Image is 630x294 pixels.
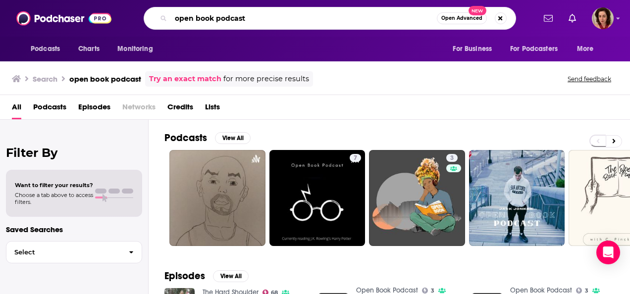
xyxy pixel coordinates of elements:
div: Open Intercom Messenger [596,241,620,264]
h3: Search [33,74,57,84]
a: 3 [576,288,588,294]
span: 3 [431,289,434,293]
button: Open AdvancedNew [437,12,487,24]
span: Want to filter your results? [15,182,93,189]
button: open menu [446,40,504,58]
h2: Filter By [6,146,142,160]
input: Search podcasts, credits, & more... [171,10,437,26]
span: Select [6,249,121,255]
a: PodcastsView All [164,132,251,144]
a: Podcasts [33,99,66,119]
a: Show notifications dropdown [540,10,557,27]
span: Charts [78,42,100,56]
a: Credits [167,99,193,119]
button: open menu [24,40,73,58]
span: Open Advanced [441,16,482,21]
span: For Podcasters [510,42,558,56]
a: 3 [422,288,434,294]
span: Monitoring [117,42,153,56]
button: View All [213,270,249,282]
a: Episodes [78,99,110,119]
span: Podcasts [31,42,60,56]
span: Logged in as hdrucker [592,7,614,29]
a: Try an exact match [149,73,221,85]
span: For Business [453,42,492,56]
a: 3 [446,154,458,162]
button: open menu [570,40,606,58]
a: All [12,99,21,119]
p: Saved Searches [6,225,142,234]
button: open menu [110,40,165,58]
a: Lists [205,99,220,119]
a: Charts [72,40,105,58]
a: 7 [350,154,361,162]
button: Show profile menu [592,7,614,29]
span: Networks [122,99,156,119]
img: User Profile [592,7,614,29]
button: open menu [504,40,572,58]
h3: open book podcast [69,74,141,84]
span: Choose a tab above to access filters. [15,192,93,205]
h2: Podcasts [164,132,207,144]
a: 7 [269,150,366,246]
button: View All [215,132,251,144]
a: EpisodesView All [164,270,249,282]
a: Show notifications dropdown [565,10,580,27]
span: 3 [450,153,454,163]
span: 3 [585,289,588,293]
a: 3 [369,150,465,246]
span: New [469,6,486,15]
button: Select [6,241,142,263]
div: Search podcasts, credits, & more... [144,7,516,30]
h2: Episodes [164,270,205,282]
span: 7 [354,153,357,163]
button: Send feedback [565,75,614,83]
img: Podchaser - Follow, Share and Rate Podcasts [16,9,111,28]
span: More [577,42,594,56]
span: for more precise results [223,73,309,85]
